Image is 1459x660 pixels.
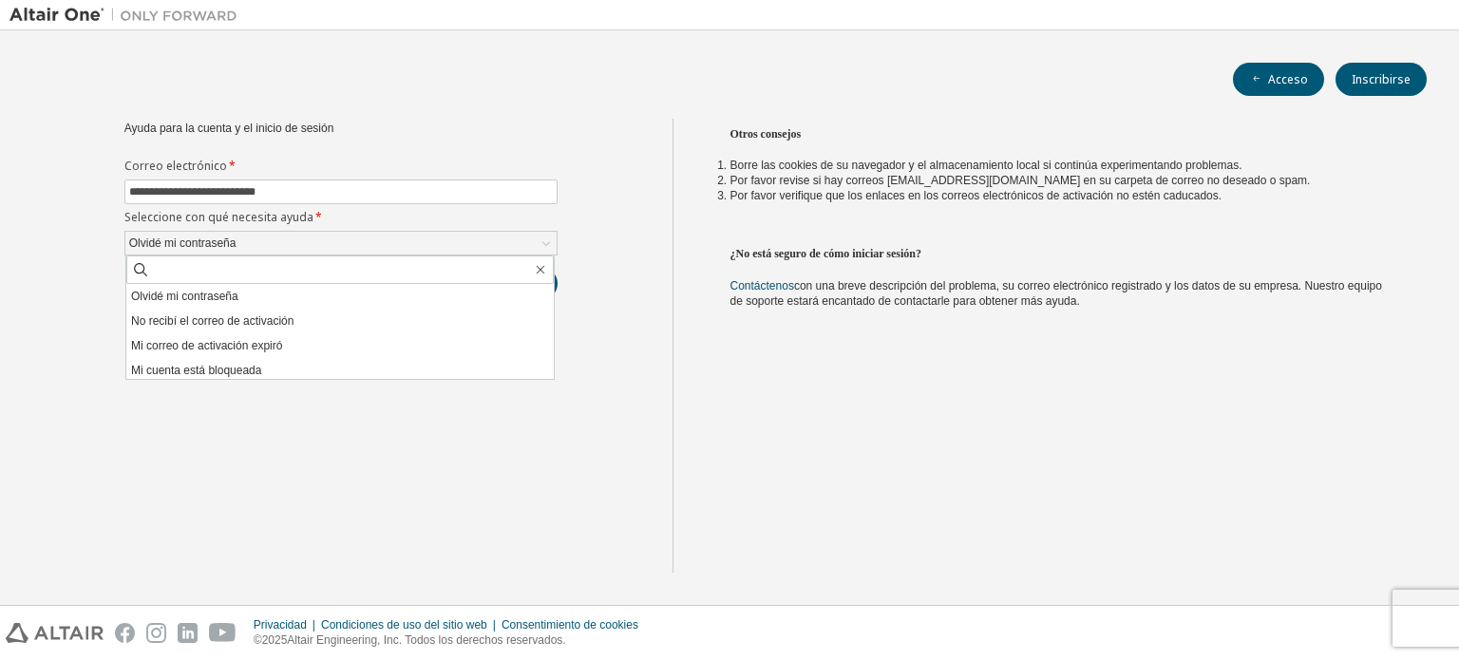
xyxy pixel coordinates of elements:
img: facebook.svg [115,623,135,643]
a: Contáctenos [730,279,794,292]
font: Olvidé mi contraseña [129,236,237,250]
font: Privacidad [254,618,307,632]
font: Condiciones de uso del sitio web [321,618,487,632]
font: Ayuda para la cuenta y el inicio de sesión [124,122,334,135]
font: Consentimiento de cookies [502,618,638,632]
font: Otros consejos [730,127,802,141]
img: instagram.svg [146,623,166,643]
img: linkedin.svg [178,623,198,643]
div: Olvidé mi contraseña [125,232,557,255]
font: Por favor revise si hay correos [EMAIL_ADDRESS][DOMAIN_NAME] en su carpeta de correo no deseado o... [730,174,1311,187]
img: youtube.svg [209,623,237,643]
font: Por favor verifique que los enlaces en los correos electrónicos de activación no estén caducados. [730,189,1222,202]
font: Altair Engineering, Inc. Todos los derechos reservados. [287,633,565,647]
font: 2025 [262,633,288,647]
font: Seleccione con qué necesita ayuda [124,209,313,225]
img: Altair Uno [9,6,247,25]
button: Inscribirse [1336,63,1427,96]
font: Inscribirse [1352,71,1411,87]
font: Olvidé mi contraseña [131,290,238,303]
font: ¿No está seguro de cómo iniciar sesión? [730,247,922,260]
font: Correo electrónico [124,158,227,174]
button: Acceso [1233,63,1324,96]
font: Acceso [1268,71,1308,87]
font: © [254,633,262,647]
font: Borre las cookies de su navegador y el almacenamiento local si continúa experimentando problemas. [730,159,1242,172]
img: altair_logo.svg [6,623,104,643]
font: con una breve descripción del problema, su correo electrónico registrado y los datos de su empres... [730,279,1382,308]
